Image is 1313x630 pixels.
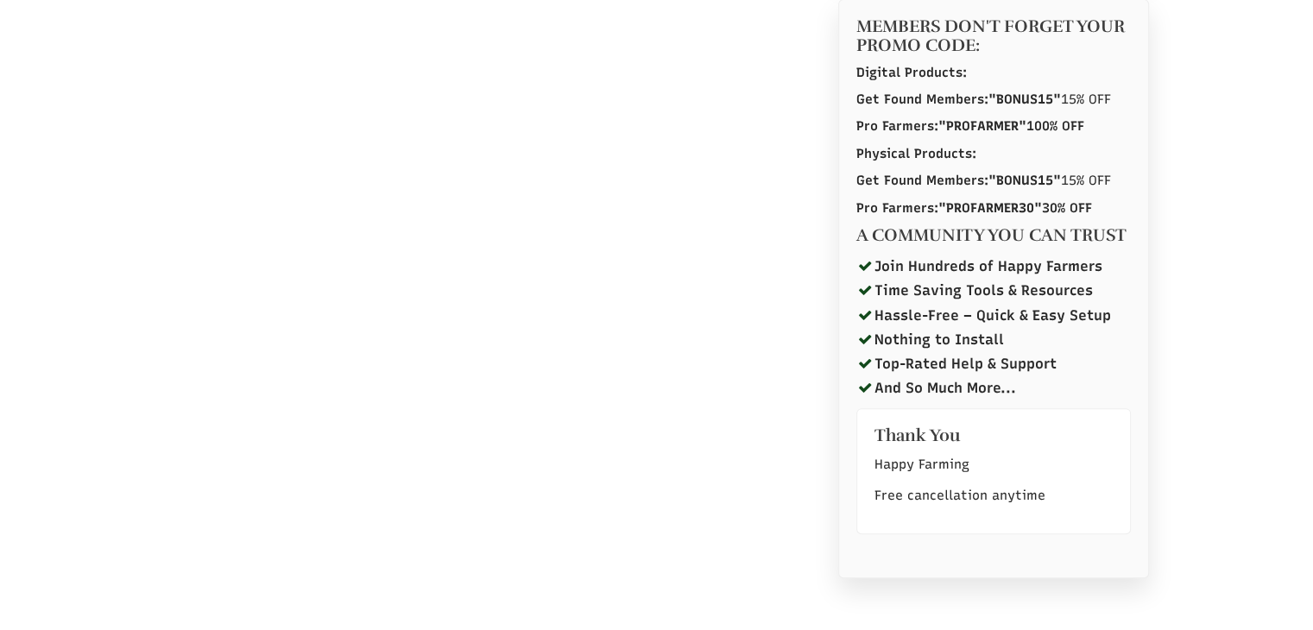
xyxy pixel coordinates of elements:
p: 15% OFF [856,91,1131,109]
strong: Pro Farmers: 100% OFF [856,118,1084,134]
h4: Thank You [874,426,1113,445]
li: Top-Rated Help & Support [856,351,1131,375]
p: Free cancellation anytime [874,485,1113,507]
span: "PROFARMER" [938,118,1026,134]
h4: MEMBERS DON'T FORGET YOUR PROMO CODE: [856,17,1131,55]
li: And So Much More... [856,375,1131,400]
h4: A COMMUNITY YOU CAN TRUST [856,226,1131,245]
strong: Physical Products: [856,146,976,161]
p: Happy Farming [874,454,1113,476]
p: 15% OFF [856,172,1131,190]
li: Nothing to Install [856,327,1131,351]
span: "PROFARMER30" [938,200,1042,216]
strong: Get Found Members: [856,91,1061,107]
li: Hassle-Free – Quick & Easy Setup [856,303,1131,327]
li: Time Saving Tools & Resources [856,278,1131,302]
span: "BONUS15" [988,173,1061,188]
strong: Get Found Members: [856,173,1061,188]
span: "BONUS15" [988,91,1061,107]
li: Join Hundreds of Happy Farmers [856,254,1131,278]
strong: Digital Products: [856,65,967,80]
strong: Pro Farmers: 30% OFF [856,200,1092,216]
